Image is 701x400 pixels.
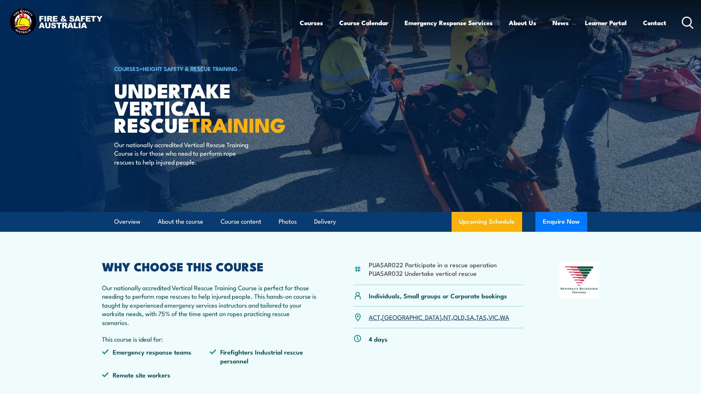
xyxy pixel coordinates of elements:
p: Our nationally accredited Vertical Rescue Training Course is for those who need to perform rope r... [114,140,249,166]
a: QLD [453,312,465,321]
a: Learner Portal [585,13,627,33]
button: Enquire Now [535,212,587,232]
a: NT [443,312,451,321]
a: COURSES [114,64,139,72]
strong: TRAINING [190,109,286,139]
h2: WHY CHOOSE THIS COURSE [102,261,318,271]
a: Photos [279,212,297,231]
li: PUASAR032 Undertake vertical rescue [369,269,497,277]
a: Course Calendar [339,13,388,33]
p: This course is ideal for: [102,335,318,343]
a: TAS [476,312,487,321]
p: , , , , , , , [369,313,509,321]
li: Remote site workers [102,370,210,379]
p: 4 days [369,335,388,343]
a: About Us [509,13,536,33]
img: Nationally Recognised Training logo. [559,261,599,299]
a: ACT [369,312,380,321]
li: Firefighters Industrial rescue personnel [210,348,317,365]
a: VIC [489,312,498,321]
a: About the course [158,212,203,231]
h1: Undertake Vertical Rescue [114,81,297,133]
a: Upcoming Schedule [452,212,522,232]
a: Course content [221,212,261,231]
li: PUASAR022 Participate in a rescue operation [369,260,497,269]
a: Overview [114,212,140,231]
p: Individuals, Small groups or Corporate bookings [369,291,507,300]
a: WA [500,312,509,321]
a: Courses [300,13,323,33]
li: Emergency response teams [102,348,210,365]
a: Height Safety & Rescue Training [143,64,238,72]
a: [GEOGRAPHIC_DATA] [382,312,442,321]
a: Emergency Response Services [405,13,493,33]
a: SA [466,312,474,321]
h6: > [114,64,297,73]
p: Our nationally accredited Vertical Rescue Training Course is perfect for those needing to perform... [102,283,318,326]
a: Delivery [314,212,336,231]
a: Contact [643,13,666,33]
a: News [552,13,569,33]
